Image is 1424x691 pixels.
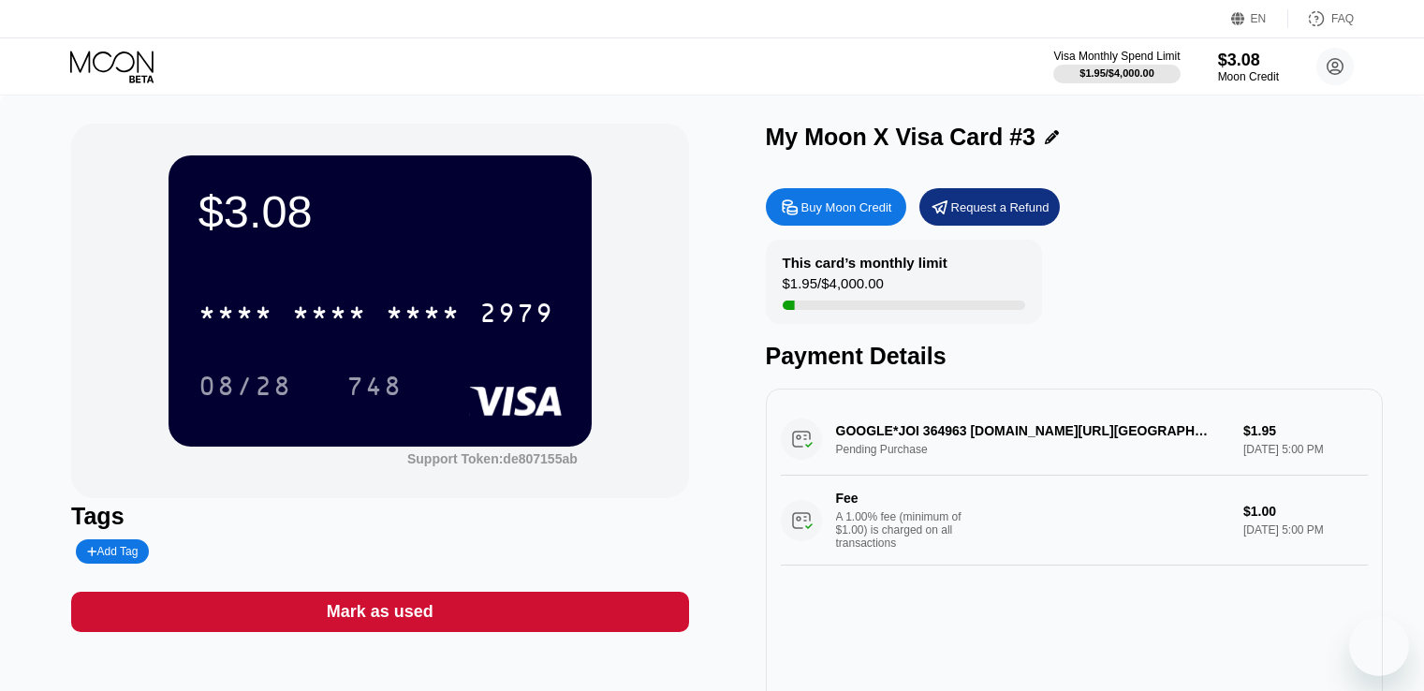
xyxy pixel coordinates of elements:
div: Add Tag [87,545,138,558]
div: Buy Moon Credit [766,188,906,226]
div: $1.95 / $4,000.00 [1079,67,1154,79]
div: Fee [836,491,967,506]
div: 08/28 [198,374,292,404]
div: Payment Details [766,343,1383,370]
div: A 1.00% fee (minimum of $1.00) is charged on all transactions [836,510,976,550]
div: 2979 [479,301,554,331]
div: $1.00 [1243,504,1368,519]
div: Request a Refund [919,188,1060,226]
div: $3.08 [1218,51,1279,70]
div: $3.08 [198,185,562,238]
div: Tags [71,503,688,530]
div: Mark as used [71,592,688,632]
div: 748 [346,374,403,404]
div: FeeA 1.00% fee (minimum of $1.00) is charged on all transactions$1.00[DATE] 5:00 PM [781,476,1368,566]
div: Moon Credit [1218,70,1279,83]
div: Visa Monthly Spend Limit$1.95/$4,000.00 [1053,50,1180,83]
div: This card’s monthly limit [783,255,947,271]
div: $1.95 / $4,000.00 [783,275,884,301]
iframe: Nút để khởi chạy cửa sổ nhắn tin [1349,616,1409,676]
div: FAQ [1331,12,1354,25]
div: Support Token: de807155ab [407,451,578,466]
div: EN [1251,12,1267,25]
div: EN [1231,9,1288,28]
div: My Moon X Visa Card #3 [766,124,1036,151]
div: Support Token:de807155ab [407,451,578,466]
div: FAQ [1288,9,1354,28]
div: 08/28 [184,362,306,409]
div: Request a Refund [951,199,1050,215]
div: [DATE] 5:00 PM [1243,523,1368,537]
div: Mark as used [327,601,433,623]
div: $3.08Moon Credit [1218,51,1279,83]
div: 748 [332,362,417,409]
div: Visa Monthly Spend Limit [1053,50,1180,63]
div: Add Tag [76,539,149,564]
div: Buy Moon Credit [801,199,892,215]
